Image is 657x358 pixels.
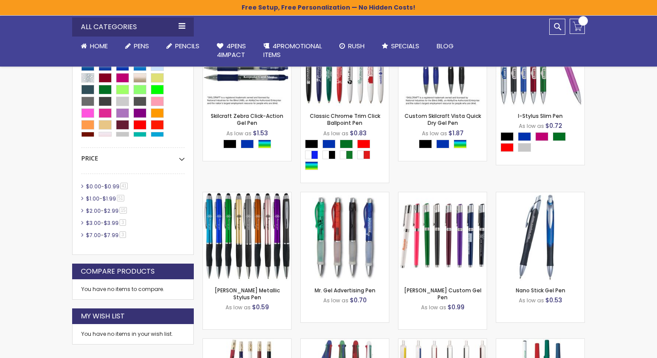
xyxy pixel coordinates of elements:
[454,140,467,148] div: Assorted
[223,140,236,148] div: Black
[398,192,487,199] a: Earl Custom Gel Pen
[323,297,348,304] span: As low as
[322,151,335,159] div: White|Black
[545,296,562,304] span: $0.53
[553,132,566,141] div: Green
[120,183,128,189] span: 41
[81,331,185,338] div: You have no items in your wish list.
[84,219,129,227] a: $3.00-$3.993
[119,207,127,214] span: 15
[419,140,471,151] div: Select A Color
[134,41,149,50] span: Pens
[331,37,373,56] a: Rush
[348,41,365,50] span: Rush
[585,335,657,358] iframe: Google Customer Reviews
[301,338,389,346] a: Orbitor 4 Color Pens
[516,287,565,294] a: Nano Stick Gel Pen
[323,130,348,137] span: As low as
[301,192,389,199] a: Mr. Gel Advertising pen
[211,112,283,127] a: Skilcraft Zebra Click-Action Gel Pen
[86,183,101,190] span: $0.00
[241,140,254,148] div: Blue
[223,140,275,151] div: Select A Color
[175,41,199,50] span: Pencils
[104,231,119,239] span: $7.99
[158,37,208,56] a: Pencils
[357,140,370,148] div: Red
[203,192,291,281] img: Lory Metallic Stylus Pen
[357,151,370,159] div: White|Red
[81,267,155,276] strong: Compare Products
[253,129,268,137] span: $1.53
[350,296,367,304] span: $0.70
[104,183,119,190] span: $0.99
[116,37,158,56] a: Pens
[81,148,185,163] div: Price
[322,140,335,148] div: Blue
[310,112,380,127] a: Classic Chrome Trim Click Ballpoint Pen
[496,192,584,281] img: Nano Stick Gel Pen
[226,130,252,137] span: As low as
[305,140,389,172] div: Select A Color
[391,41,419,50] span: Specials
[518,143,531,152] div: Silver
[501,143,514,152] div: Red
[217,41,246,59] span: 4Pens 4impact
[519,122,544,130] span: As low as
[518,112,563,120] a: I-Stylus Slim Pen
[519,297,544,304] span: As low as
[215,287,280,301] a: [PERSON_NAME] Metallic Stylus Pen
[84,195,127,202] a: $1.00-$1.9951
[255,37,331,65] a: 4PROMOTIONALITEMS
[86,195,100,202] span: $1.00
[422,130,447,137] span: As low as
[437,41,454,50] span: Blog
[340,140,353,148] div: Green
[428,37,462,56] a: Blog
[86,231,101,239] span: $7.00
[315,287,375,294] a: Mr. Gel Advertising Pen
[203,338,291,346] a: Arrowhead Pen
[72,279,194,300] div: You have no items to compare.
[398,192,487,281] img: Earl Custom Gel Pen
[448,303,465,311] span: $0.99
[301,192,389,281] img: Mr. Gel Advertising pen
[373,37,428,56] a: Specials
[81,311,125,321] strong: My Wish List
[350,129,367,137] span: $0.83
[258,140,271,148] div: Assorted
[252,303,269,311] span: $0.59
[421,304,446,311] span: As low as
[84,207,130,214] a: $2.00-$2.9915
[436,140,449,148] div: Blue
[90,41,108,50] span: Home
[448,129,464,137] span: $1.87
[496,192,584,199] a: Nano Stick Gel Pen
[263,41,322,59] span: 4PROMOTIONAL ITEMS
[119,219,126,226] span: 3
[518,132,531,141] div: Blue
[72,17,194,37] div: All Categories
[86,219,101,227] span: $3.00
[84,183,131,190] a: $0.00-$0.9941
[398,338,487,346] a: Rally Ballpoint Retractable Stick Pen - Solid Colors
[405,112,481,127] a: Custom Skilcraft Vista Quick Dry Gel Pen
[501,132,514,141] div: Black
[117,195,124,201] span: 51
[86,207,101,214] span: $2.00
[419,140,432,148] div: Black
[104,207,119,214] span: $2.99
[340,151,353,159] div: White|Green
[404,287,481,301] a: [PERSON_NAME] Custom Gel Pen
[72,37,116,56] a: Home
[103,195,116,202] span: $1.99
[208,37,255,65] a: 4Pens4impact
[496,338,584,346] a: BIC® Ecolutions® Round Stic® Pen
[203,192,291,199] a: Lory Metallic Stylus Pen
[84,231,129,239] a: $7.00-$7.993
[305,140,318,148] div: Black
[119,231,126,238] span: 3
[535,132,548,141] div: Fushia
[104,219,119,227] span: $3.99
[545,121,562,130] span: $0.72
